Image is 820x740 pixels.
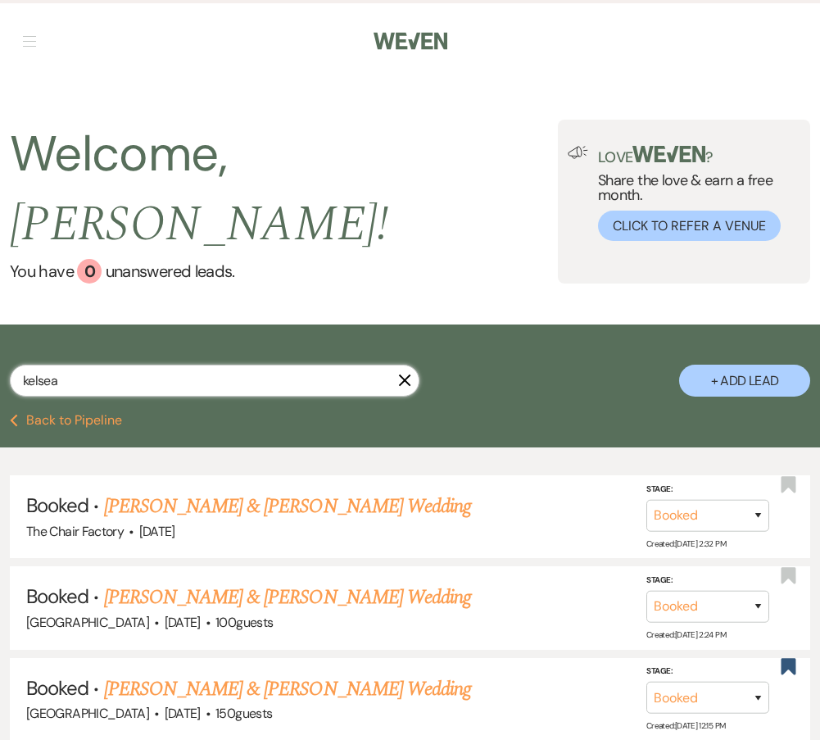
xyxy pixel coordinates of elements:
[646,629,726,640] span: Created: [DATE] 2:24 PM
[26,493,88,518] span: Booked
[646,720,725,731] span: Created: [DATE] 12:15 PM
[165,705,201,722] span: [DATE]
[215,705,272,722] span: 150 guests
[139,523,175,540] span: [DATE]
[26,614,149,631] span: [GEOGRAPHIC_DATA]
[632,146,705,162] img: weven-logo-green.svg
[374,24,447,58] img: Weven Logo
[646,664,769,679] label: Stage:
[10,187,388,262] span: [PERSON_NAME] !
[77,259,102,284] div: 0
[26,583,88,609] span: Booked
[26,705,149,722] span: [GEOGRAPHIC_DATA]
[679,365,810,397] button: + Add Lead
[165,614,201,631] span: [DATE]
[26,675,88,701] span: Booked
[104,583,471,612] a: [PERSON_NAME] & [PERSON_NAME] Wedding
[646,573,769,588] label: Stage:
[10,414,122,427] button: Back to Pipeline
[10,365,419,397] input: Search by name, event date, email address or phone number
[26,523,124,540] span: The Chair Factory
[588,146,800,241] div: Share the love & earn a free month.
[104,492,471,521] a: [PERSON_NAME] & [PERSON_NAME] Wedding
[598,211,781,241] button: Click to Refer a Venue
[646,482,769,497] label: Stage:
[646,538,726,549] span: Created: [DATE] 2:32 PM
[10,120,558,259] h2: Welcome,
[598,146,800,165] p: Love ?
[104,674,471,704] a: [PERSON_NAME] & [PERSON_NAME] Wedding
[215,614,273,631] span: 100 guests
[568,146,588,159] img: loud-speaker-illustration.svg
[10,259,558,284] a: You have 0 unanswered leads.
